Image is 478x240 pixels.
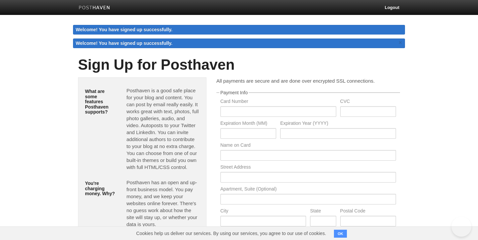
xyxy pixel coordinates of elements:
legend: Payment Info [219,90,249,95]
h5: You're charging money. Why? [85,181,117,196]
label: Name on Card [220,143,396,149]
p: Posthaven is a good safe place for your blog and content. You can post by email really easily. It... [126,87,199,171]
span: Welcome! You have signed up successfully. [76,40,173,46]
h5: What are some features Posthaven supports? [85,89,117,115]
button: OK [334,230,347,238]
label: City [220,208,306,215]
a: × [397,39,403,47]
label: Expiration Month (MM) [220,121,276,127]
p: All payments are secure and are done over encrypted SSL connections. [216,77,400,84]
label: Street Address [220,165,396,171]
label: Card Number [220,99,336,105]
div: Welcome! You have signed up successfully. [73,25,405,35]
label: Expiration Year (YYYY) [280,121,396,127]
label: Apartment, Suite (Optional) [220,187,396,193]
p: Posthaven has an open and up-front business model. You pay money, and we keep your websites onlin... [126,179,199,228]
label: CVC [340,99,396,105]
label: State [310,208,336,215]
span: Cookies help us deliver our services. By using our services, you agree to our use of cookies. [129,227,333,240]
label: Postal Code [340,208,396,215]
iframe: Help Scout Beacon - Open [451,217,471,237]
h1: Sign Up for Posthaven [78,57,400,73]
img: Posthaven-bar [79,6,110,11]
